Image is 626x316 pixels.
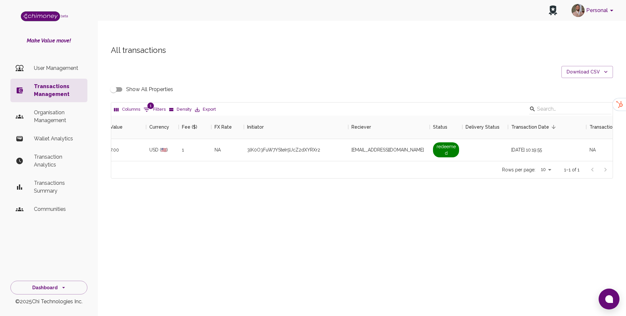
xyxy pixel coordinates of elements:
[244,115,348,139] div: Initiator
[107,115,146,139] div: Value
[34,64,82,72] p: User Management
[247,147,320,153] div: 3lK0O3FuW7YSteIr5UcZ2dXYRXr2
[211,115,244,139] div: FX Rate
[34,83,82,98] p: Transactions Management
[466,115,499,139] div: Delivery Status
[107,139,146,161] div: 7.00
[146,139,179,161] div: USD (🇺🇸)
[179,139,211,161] div: 1
[61,14,68,18] span: beta
[34,135,82,143] p: Wallet Analytics
[586,139,619,161] div: NA
[508,139,586,161] div: [DATE] 10:19:55
[146,115,179,139] div: Currency
[599,289,619,309] button: Open chat window
[110,115,123,139] div: Value
[111,45,613,55] h5: All transactions
[34,179,82,195] p: Transactions Summary
[529,104,611,116] div: Search
[112,104,142,115] button: Select columns
[21,11,60,21] img: Logo
[126,86,173,93] span: Show All Properties
[538,165,554,174] div: 10
[34,109,82,124] p: Organisation Management
[142,104,167,115] button: Show filters
[193,104,217,115] button: Export
[34,153,82,169] p: Transaction Analytics
[351,115,371,139] div: Reciever
[147,103,154,109] span: 1
[167,104,193,115] button: Density
[569,2,618,19] button: account of current user
[537,104,602,114] input: Search…
[564,166,579,173] p: 1–1 of 1
[215,115,232,139] div: FX Rate
[433,115,447,139] div: Status
[508,115,586,139] div: Transaction Date
[462,115,508,139] div: Delivery Status
[247,115,264,139] div: Initiator
[561,66,613,78] button: Download CSV
[179,115,211,139] div: Fee ($)
[572,4,585,17] img: avatar
[34,205,82,213] p: Communities
[430,115,462,139] div: Status
[502,166,535,173] p: Rows per page:
[586,115,619,139] div: Transaction payment Method
[10,281,87,295] button: Dashboard
[351,147,424,153] span: [EMAIL_ADDRESS][DOMAIN_NAME]
[511,115,549,139] div: Transaction Date
[348,115,430,139] div: Reciever
[549,122,558,132] button: Sort
[149,115,169,139] div: Currency
[182,115,197,139] div: Fee ($)
[589,115,619,139] div: Transaction payment Method
[211,139,244,161] div: NA
[433,142,459,157] span: redeemed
